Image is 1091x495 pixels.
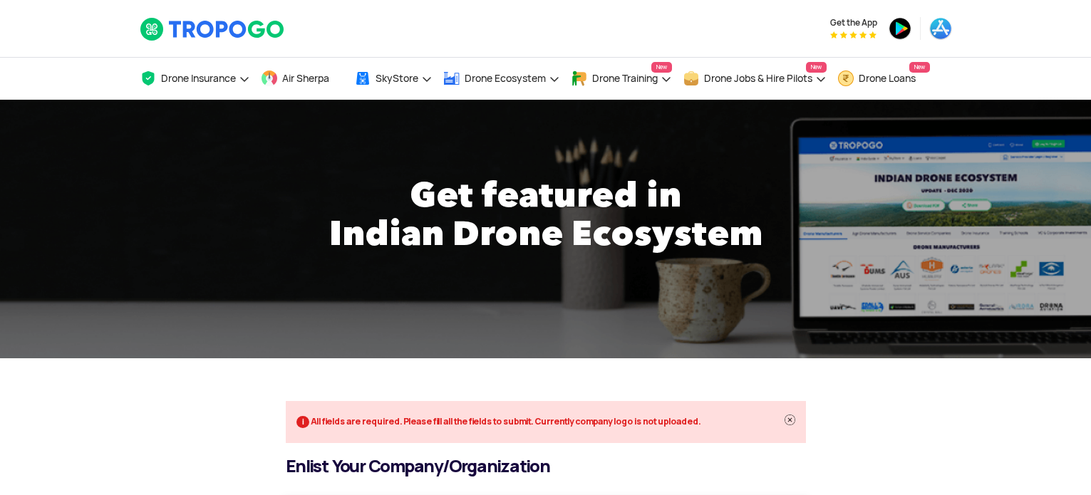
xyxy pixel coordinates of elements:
a: Drone TrainingNew [571,58,672,100]
a: Drone Ecosystem [443,58,560,100]
span: SkyStore [376,73,418,84]
img: ic_appstore.png [929,17,952,40]
h1: Indian Drone Ecosystem [129,217,963,249]
span: All fields are required. Please fill all the fields to submit. Currently company logo is not uplo... [311,416,700,427]
span: New [651,62,672,73]
span: Air Sherpa [282,73,329,84]
span: Drone Insurance [161,73,236,84]
a: SkyStore [354,58,433,100]
h2: Enlist Your Company/Organization [286,457,806,475]
span: Drone Training [592,73,658,84]
img: ic_closeMenu.png [785,415,795,425]
span: Drone Jobs & Hire Pilots [704,73,812,84]
a: Drone Insurance [140,58,250,100]
a: Drone Jobs & Hire PilotsNew [683,58,827,100]
span: Get the App [830,17,877,28]
a: Air Sherpa [261,58,343,100]
span: New [909,62,930,73]
img: TropoGo Logo [140,17,286,41]
img: ic_playstore.png [889,17,911,40]
span: New [806,62,827,73]
h1: Get featured in [129,179,963,210]
span: i [296,416,309,428]
a: Drone LoansNew [837,58,930,100]
img: App Raking [830,31,877,38]
span: Drone Ecosystem [465,73,546,84]
span: Drone Loans [859,73,916,84]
